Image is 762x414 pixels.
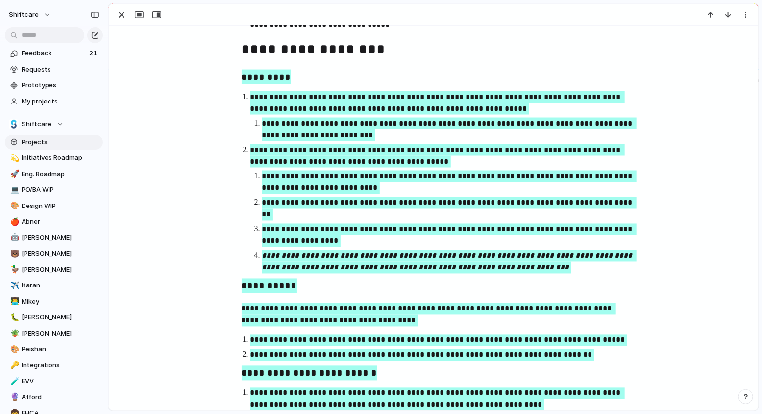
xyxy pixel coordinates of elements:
button: shiftcare [4,7,56,23]
a: 🪴[PERSON_NAME] [5,326,103,341]
span: Integrations [22,361,99,370]
span: 21 [89,49,99,58]
span: Mikey [22,297,99,307]
span: [PERSON_NAME] [22,265,99,275]
a: 🤖[PERSON_NAME] [5,231,103,245]
span: Eng. Roadmap [22,169,99,179]
span: EVV [22,376,99,386]
button: 💻 [9,185,19,195]
span: PO/BA WIP [22,185,99,195]
a: 🔮Afford [5,390,103,405]
span: [PERSON_NAME] [22,329,99,338]
div: 🍎 [10,216,17,228]
span: Prototypes [22,80,99,90]
a: Projects [5,135,103,150]
div: 💫 [10,153,17,164]
a: 🎨Peishan [5,342,103,357]
span: Karan [22,281,99,290]
button: 🧪 [9,376,19,386]
a: 💻PO/BA WIP [5,182,103,197]
div: 🪴 [10,328,17,339]
span: [PERSON_NAME] [22,233,99,243]
a: Requests [5,62,103,77]
span: [PERSON_NAME] [22,249,99,259]
button: 🔮 [9,392,19,402]
div: ✈️ [10,280,17,291]
span: Design WIP [22,201,99,211]
button: 🔑 [9,361,19,370]
button: 🎨 [9,344,19,354]
a: 🚀Eng. Roadmap [5,167,103,181]
span: [PERSON_NAME] [22,312,99,322]
button: ✈️ [9,281,19,290]
button: 💫 [9,153,19,163]
span: Abner [22,217,99,227]
a: 🍎Abner [5,214,103,229]
button: 🐻 [9,249,19,259]
span: Projects [22,137,99,147]
button: 🐛 [9,312,19,322]
span: Initiatives Roadmap [22,153,99,163]
button: 🚀 [9,169,19,179]
span: Feedback [22,49,86,58]
div: 🔮 [10,391,17,403]
div: 💻 [10,184,17,196]
a: Prototypes [5,78,103,93]
a: 🔑Integrations [5,358,103,373]
span: My projects [22,97,99,106]
button: 👨‍💻 [9,297,19,307]
button: 🦆 [9,265,19,275]
a: 🐻[PERSON_NAME] [5,246,103,261]
span: shiftcare [9,10,39,20]
a: 💫Initiatives Roadmap [5,151,103,165]
div: 👨‍💻 [10,296,17,307]
button: 🍎 [9,217,19,227]
button: 🪴 [9,329,19,338]
a: 🦆[PERSON_NAME] [5,262,103,277]
a: Feedback21 [5,46,103,61]
div: 🎨 [10,200,17,211]
a: 👨‍💻Mikey [5,294,103,309]
div: 🎨 [10,344,17,355]
button: 🎨 [9,201,19,211]
a: 🧪EVV [5,374,103,388]
div: 🧪 [10,376,17,387]
a: 🎨Design WIP [5,199,103,213]
span: Peishan [22,344,99,354]
div: 🔑 [10,360,17,371]
div: 🦆 [10,264,17,275]
span: Afford [22,392,99,402]
span: Shiftcare [22,119,52,129]
div: 🤖 [10,232,17,243]
div: 🐻 [10,248,17,259]
button: Shiftcare [5,117,103,131]
div: 🐛 [10,312,17,323]
div: 🚀 [10,168,17,180]
a: 🐛[PERSON_NAME] [5,310,103,325]
span: Requests [22,65,99,75]
button: 🤖 [9,233,19,243]
a: ✈️Karan [5,278,103,293]
a: My projects [5,94,103,109]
